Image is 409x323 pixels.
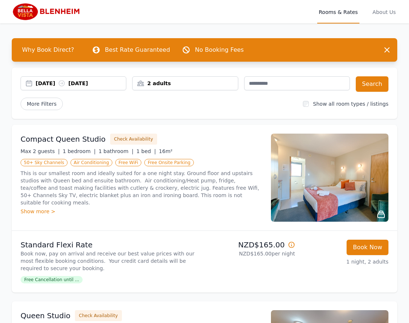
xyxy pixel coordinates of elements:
[70,159,112,166] span: Air Conditioning
[313,101,388,107] label: Show all room types / listings
[21,311,70,321] h3: Queen Studio
[347,240,388,255] button: Book Now
[21,170,262,206] p: This is our smallest room and ideally suited for a one night stay. Ground floor and upstairs stud...
[98,148,133,154] span: 1 bathroom |
[207,240,295,250] p: NZD$165.00
[207,250,295,257] p: NZD$165.00 per night
[110,134,157,145] button: Check Availability
[356,76,388,92] button: Search
[12,3,83,21] img: Bella Vista Blenheim
[105,46,170,54] p: Best Rate Guaranteed
[21,240,202,250] p: Standard Flexi Rate
[136,148,156,154] span: 1 bed |
[75,310,122,321] button: Check Availability
[133,80,238,87] div: 2 adults
[21,98,63,110] span: More Filters
[159,148,173,154] span: 16m²
[21,276,83,283] span: Free Cancellation until ...
[21,208,262,215] div: Show more >
[63,148,96,154] span: 1 bedroom |
[115,159,142,166] span: Free WiFi
[301,258,389,265] p: 1 night, 2 adults
[21,159,68,166] span: 50+ Sky Channels
[144,159,193,166] span: Free Onsite Parking
[21,250,202,272] p: Book now, pay on arrival and receive our best value prices with our most flexible booking conditi...
[16,43,80,57] span: Why Book Direct?
[36,80,126,87] div: [DATE] [DATE]
[21,148,60,154] span: Max 2 guests |
[195,46,244,54] p: No Booking Fees
[21,134,106,144] h3: Compact Queen Studio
